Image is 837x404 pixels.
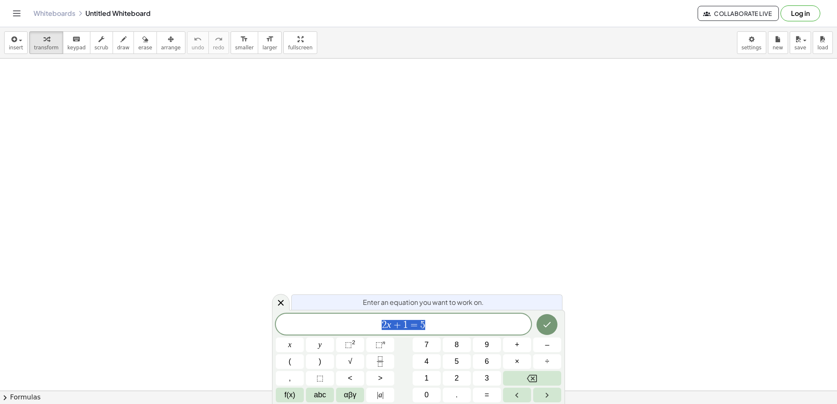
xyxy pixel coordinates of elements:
button: scrub [90,31,113,54]
button: Greater than [366,371,394,386]
span: < [348,373,352,384]
button: Square root [336,354,364,369]
span: settings [742,45,762,51]
span: erase [138,45,152,51]
span: ) [319,356,321,367]
button: . [443,388,471,402]
button: insert [4,31,28,54]
span: Enter an equation you want to work on. [363,297,484,307]
span: , [289,373,291,384]
span: y [318,339,322,350]
span: 9 [485,339,489,350]
button: Times [503,354,531,369]
button: ) [306,354,334,369]
span: 2 [454,373,459,384]
button: y [306,338,334,352]
span: Collaborate Live [705,10,772,17]
span: > [378,373,383,384]
button: Greek alphabet [336,388,364,402]
span: undo [192,45,204,51]
span: 2 [382,320,387,330]
button: 2 [443,371,471,386]
button: Log in [781,5,820,21]
i: format_size [266,34,274,44]
span: insert [9,45,23,51]
i: format_size [240,34,248,44]
button: fullscreen [283,31,317,54]
button: Fraction [366,354,394,369]
button: ( [276,354,304,369]
button: Placeholder [306,371,334,386]
button: Divide [533,354,561,369]
button: save [790,31,811,54]
span: f(x) [285,389,295,401]
span: keypad [67,45,86,51]
button: redoredo [208,31,229,54]
button: arrange [157,31,185,54]
button: load [813,31,833,54]
button: undoundo [187,31,209,54]
span: ⬚ [345,340,352,349]
button: 4 [413,354,441,369]
button: Left arrow [503,388,531,402]
button: draw [113,31,134,54]
button: 8 [443,338,471,352]
i: keyboard [72,34,80,44]
button: keyboardkeypad [63,31,90,54]
button: transform [29,31,63,54]
span: fullscreen [288,45,312,51]
span: 5 [454,356,459,367]
span: load [817,45,828,51]
a: Whiteboards [33,9,75,18]
span: transform [34,45,59,51]
span: larger [262,45,277,51]
span: αβγ [344,389,357,401]
span: 1 [424,373,429,384]
sup: 2 [352,339,355,345]
button: Collaborate Live [698,6,779,21]
span: + [391,320,403,330]
button: Plus [503,338,531,352]
button: , [276,371,304,386]
span: ⬚ [375,340,383,349]
span: ⬚ [316,373,324,384]
button: new [768,31,788,54]
span: scrub [95,45,108,51]
span: | [377,391,379,399]
span: a [377,389,384,401]
button: Alphabet [306,388,334,402]
span: ÷ [545,356,549,367]
button: Squared [336,338,364,352]
span: redo [213,45,224,51]
span: 7 [424,339,429,350]
span: 5 [420,320,425,330]
span: abc [314,389,326,401]
button: format_sizelarger [258,31,282,54]
span: smaller [235,45,254,51]
button: Functions [276,388,304,402]
span: save [794,45,806,51]
button: Done [537,314,557,335]
span: 3 [485,373,489,384]
button: settings [737,31,766,54]
button: 1 [413,371,441,386]
span: 4 [424,356,429,367]
var: x [387,319,391,330]
button: erase [134,31,157,54]
span: arrange [161,45,181,51]
span: new [773,45,783,51]
button: Superscript [366,338,394,352]
span: + [515,339,519,350]
span: 8 [454,339,459,350]
button: 0 [413,388,441,402]
span: x [288,339,292,350]
span: | [382,391,384,399]
button: 3 [473,371,501,386]
span: × [515,356,519,367]
span: 6 [485,356,489,367]
button: Right arrow [533,388,561,402]
i: undo [194,34,202,44]
button: 7 [413,338,441,352]
button: format_sizesmaller [231,31,258,54]
button: 6 [473,354,501,369]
